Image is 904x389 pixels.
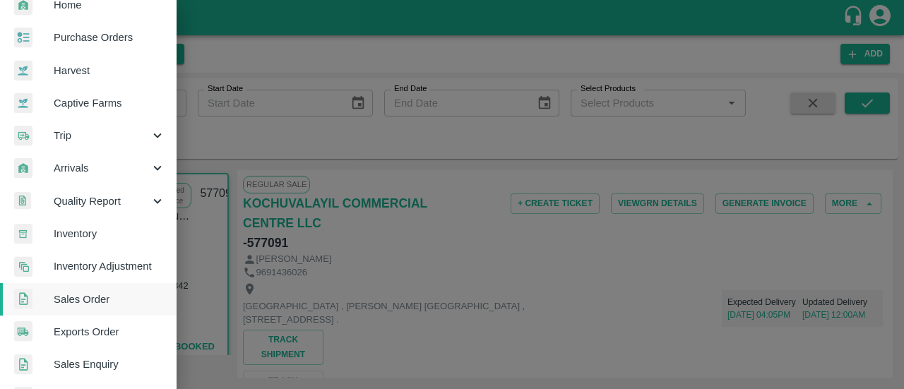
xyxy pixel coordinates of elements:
[54,95,165,111] span: Captive Farms
[54,128,150,143] span: Trip
[54,324,165,340] span: Exports Order
[14,92,32,114] img: harvest
[14,28,32,48] img: reciept
[54,30,165,45] span: Purchase Orders
[14,321,32,342] img: shipments
[14,354,32,375] img: sales
[54,357,165,372] span: Sales Enquiry
[14,60,32,81] img: harvest
[54,258,165,274] span: Inventory Adjustment
[54,226,165,241] span: Inventory
[14,158,32,179] img: whArrival
[14,192,31,210] img: qualityReport
[54,160,150,176] span: Arrivals
[14,224,32,244] img: whInventory
[54,63,165,78] span: Harvest
[14,256,32,277] img: inventory
[54,292,165,307] span: Sales Order
[14,289,32,309] img: sales
[14,126,32,146] img: delivery
[54,193,150,209] span: Quality Report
